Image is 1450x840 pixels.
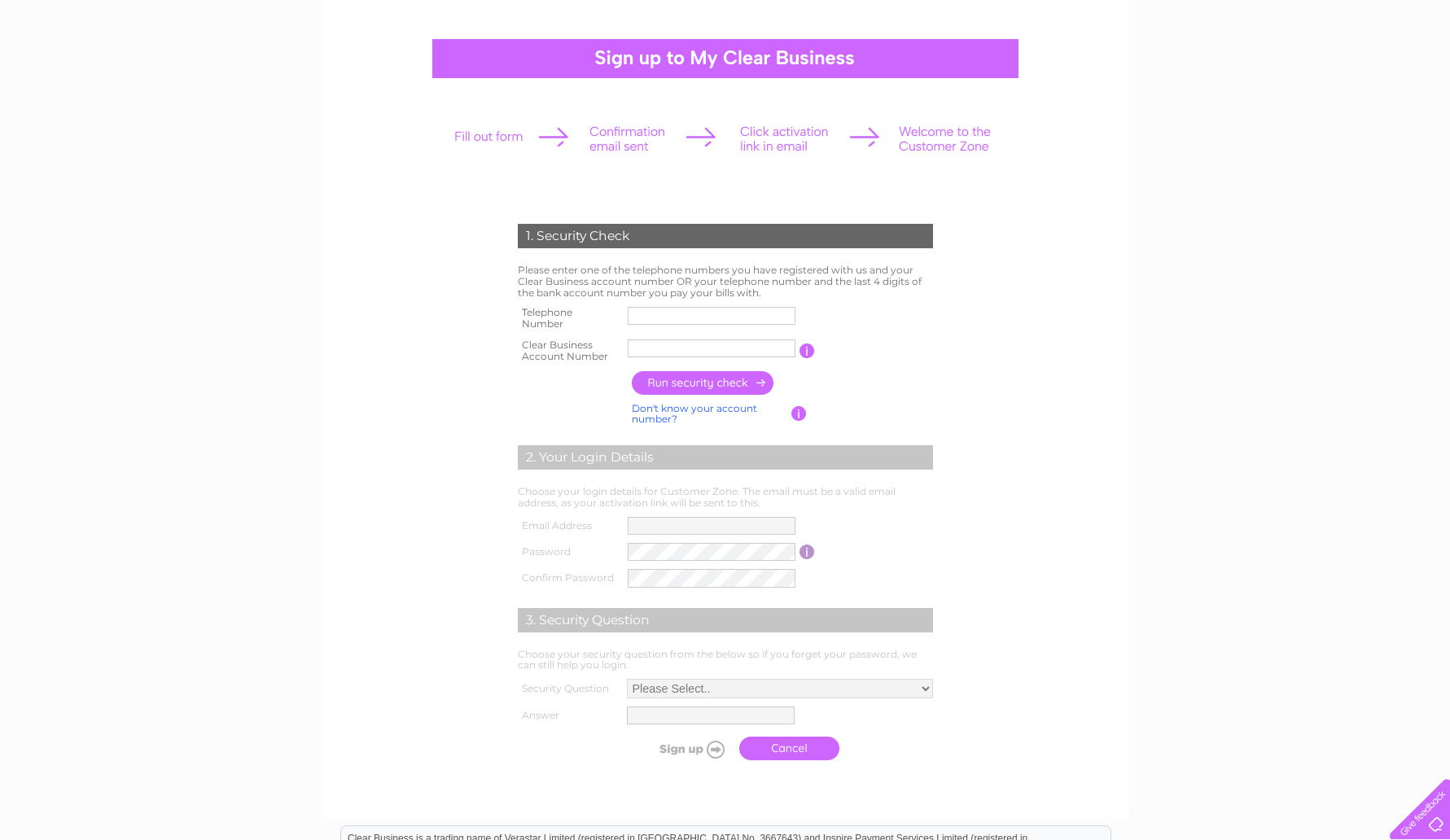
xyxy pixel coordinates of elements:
[518,445,933,470] div: 2. Your Login Details
[514,565,624,592] th: Confirm Password
[514,482,937,513] td: Choose your login details for Customer Zone. The email must be a valid email address, as your act...
[50,42,134,92] img: logo.png
[1263,69,1299,81] a: Energy
[631,737,731,760] input: Submit
[514,675,623,702] th: Security Question
[791,406,807,421] input: Information
[1400,69,1440,81] a: Contact
[514,302,624,335] th: Telephone Number
[514,513,624,539] th: Email Address
[514,702,623,728] th: Answer
[1222,69,1253,81] a: Water
[514,260,937,302] td: Please enter one of the telephone numbers you have registered with us and your Clear Business acc...
[518,608,933,632] div: 3. Security Question
[518,224,933,248] div: 1. Security Check
[739,737,839,760] a: Cancel
[799,343,815,358] input: Information
[632,402,757,426] a: Don't know your account number?
[1143,8,1255,28] a: 0333 014 3131
[799,545,815,559] input: Information
[514,645,937,676] td: Choose your security question from the below so if you forget your password, we can still help yo...
[514,335,624,367] th: Clear Business Account Number
[341,9,1110,79] div: Clear Business is a trading name of Verastar Limited (registered in [GEOGRAPHIC_DATA] No. 3667643...
[1367,69,1391,81] a: Blog
[514,539,624,566] th: Password
[1308,69,1357,81] a: Telecoms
